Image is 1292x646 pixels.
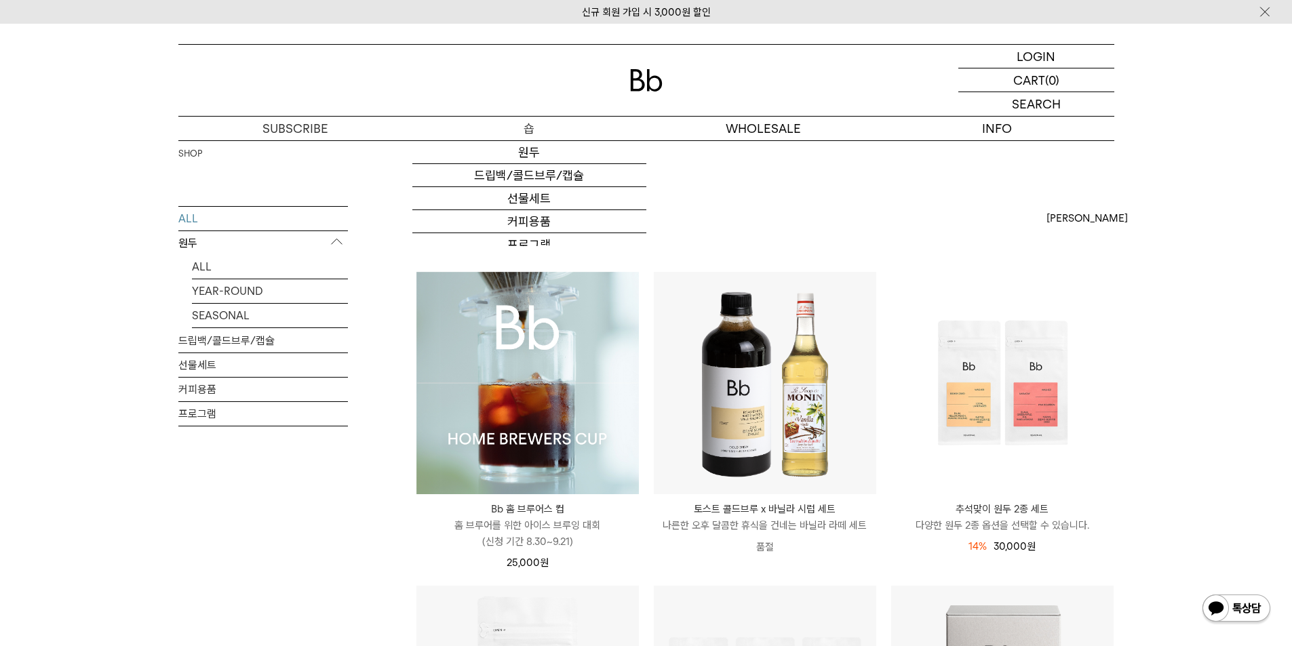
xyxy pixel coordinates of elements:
a: 선물세트 [412,187,646,210]
a: 숍 [412,117,646,140]
p: 추석맞이 원두 2종 세트 [891,501,1114,517]
a: SUBSCRIBE [178,117,412,140]
img: 토스트 콜드브루 x 바닐라 시럽 세트 [654,272,876,494]
span: 30,000 [994,540,1036,552]
a: Bb 홈 브루어스 컵 홈 브루어를 위한 아이스 브루잉 대회(신청 기간 8.30~9.21) [416,501,639,550]
span: 원 [1027,540,1036,552]
p: 나른한 오후 달콤한 휴식을 건네는 바닐라 라떼 세트 [654,517,876,533]
a: YEAR-ROUND [192,279,348,303]
p: WHOLESALE [646,117,880,140]
a: SEASONAL [192,304,348,327]
p: 토스트 콜드브루 x 바닐라 시럽 세트 [654,501,876,517]
p: (0) [1045,68,1059,92]
span: 25,000 [507,557,549,569]
p: 원두 [178,231,348,256]
p: 홈 브루어를 위한 아이스 브루잉 대회 (신청 기간 8.30~9.21) [416,517,639,550]
a: 선물세트 [178,353,348,377]
a: 프로그램 [178,402,348,426]
a: 커피용품 [178,378,348,401]
a: CART (0) [958,68,1114,92]
a: ALL [178,207,348,230]
a: SHOP [178,147,202,161]
span: 원 [540,557,549,569]
p: SEARCH [1012,92,1061,116]
div: 14% [968,538,987,554]
a: 원두 [412,141,646,164]
img: Bb 홈 브루어스 컵 [416,272,639,494]
a: 드립백/콜드브루/캡슐 [178,329,348,352]
img: 추석맞이 원두 2종 세트 [891,272,1114,494]
a: 토스트 콜드브루 x 바닐라 시럽 세트 나른한 오후 달콤한 휴식을 건네는 바닐라 라떼 세트 [654,501,876,533]
a: 프로그램 [412,233,646,256]
a: ALL [192,255,348,279]
a: 커피용품 [412,210,646,233]
p: LOGIN [1017,45,1055,68]
img: 카카오톡 채널 1:1 채팅 버튼 [1201,593,1272,626]
a: 추석맞이 원두 2종 세트 다양한 원두 2종 옵션을 선택할 수 있습니다. [891,501,1114,533]
p: 다양한 원두 2종 옵션을 선택할 수 있습니다. [891,517,1114,533]
span: [PERSON_NAME] [1046,210,1128,226]
a: 드립백/콜드브루/캡슐 [412,164,646,187]
p: 품절 [654,533,876,561]
a: LOGIN [958,45,1114,68]
a: 신규 회원 가입 시 3,000원 할인 [582,6,711,18]
p: INFO [880,117,1114,140]
p: Bb 홈 브루어스 컵 [416,501,639,517]
p: CART [1013,68,1045,92]
img: 로고 [630,69,663,92]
